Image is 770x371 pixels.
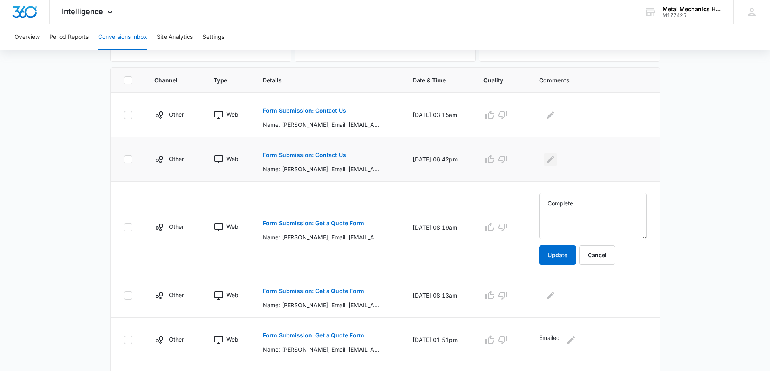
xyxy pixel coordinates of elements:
[483,76,508,84] span: Quality
[263,165,380,173] p: Name: [PERSON_NAME], Email: [EMAIL_ADDRESS][DOMAIN_NAME], Phone: [PHONE_NUMBER], What can we help...
[662,13,721,18] div: account id
[49,24,89,50] button: Period Reports
[263,120,380,129] p: Name: [PERSON_NAME], Email: [EMAIL_ADDRESS][DOMAIN_NAME], Phone: [PHONE_NUMBER], What can we help...
[263,326,364,345] button: Form Submission: Get a Quote Form
[263,301,380,309] p: Name: [PERSON_NAME], Email: [EMAIL_ADDRESS][PERSON_NAME][DOMAIN_NAME], Phone: [PHONE_NUMBER], How...
[263,108,346,113] p: Form Submission: Contact Us
[169,222,184,231] p: Other
[539,333,560,346] p: Emailed
[62,7,103,16] span: Intelligence
[403,137,473,182] td: [DATE] 06:42pm
[263,101,346,120] button: Form Submission: Contact Us
[539,193,646,239] textarea: Complete
[226,155,238,163] p: Web
[403,182,473,273] td: [DATE] 08:19am
[539,76,635,84] span: Comments
[263,281,364,301] button: Form Submission: Get a Quote Form
[565,333,578,346] button: Edit Comments
[263,76,382,84] span: Details
[544,109,557,122] button: Edit Comments
[169,110,184,119] p: Other
[226,110,238,119] p: Web
[263,220,364,226] p: Form Submission: Get a Quote Form
[226,335,238,344] p: Web
[98,24,147,50] button: Conversions Inbox
[263,145,346,165] button: Form Submission: Contact Us
[403,93,473,137] td: [DATE] 03:15am
[662,6,721,13] div: account name
[544,289,557,302] button: Edit Comments
[169,155,184,163] p: Other
[263,152,346,158] p: Form Submission: Contact Us
[169,335,184,344] p: Other
[263,233,380,241] p: Name: [PERSON_NAME], Email: [EMAIL_ADDRESS][DOMAIN_NAME], Phone: [PHONE_NUMBER], How can we help?...
[403,318,473,362] td: [DATE] 01:51pm
[226,222,238,231] p: Web
[214,76,232,84] span: Type
[263,345,380,354] p: Name: [PERSON_NAME], Email: [EMAIL_ADDRESS][DOMAIN_NAME], Phone: [PHONE_NUMBER], How can we help?...
[226,291,238,299] p: Web
[157,24,193,50] button: Site Analytics
[263,333,364,338] p: Form Submission: Get a Quote Form
[203,24,224,50] button: Settings
[544,153,557,166] button: Edit Comments
[413,76,452,84] span: Date & Time
[15,24,40,50] button: Overview
[263,214,364,233] button: Form Submission: Get a Quote Form
[539,245,576,265] button: Update
[169,291,184,299] p: Other
[154,76,183,84] span: Channel
[263,288,364,294] p: Form Submission: Get a Quote Form
[403,273,473,318] td: [DATE] 08:13am
[579,245,615,265] button: Cancel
